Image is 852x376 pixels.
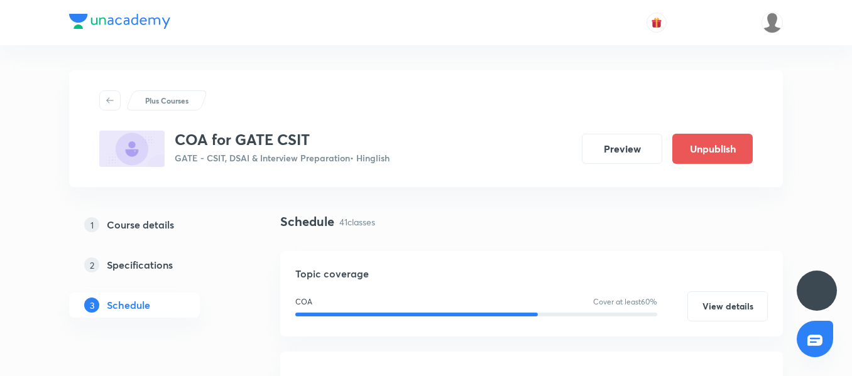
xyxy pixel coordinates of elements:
img: D8EFC398-9F56-44EB-B0FF-04BE9CA39135_plus.png [99,131,165,167]
button: Unpublish [672,134,753,164]
button: Preview [582,134,662,164]
p: 1 [84,217,99,232]
p: Cover at least 60 % [593,296,657,308]
h4: Schedule [280,212,334,231]
h5: Course details [107,217,174,232]
img: Rajalakshmi [762,12,783,33]
img: ttu [809,283,824,298]
p: 2 [84,257,99,272]
img: Company Logo [69,14,170,29]
p: Plus Courses [145,95,188,106]
h5: Schedule [107,298,150,313]
p: 3 [84,298,99,313]
button: avatar [647,13,667,33]
img: avatar [651,17,662,28]
p: GATE - CSIT, DSAI & Interview Preparation • Hinglish [175,151,390,164]
a: 1Course details [69,212,240,237]
a: Company Logo [69,14,170,32]
button: View details [687,291,768,321]
p: COA [295,296,312,308]
p: 41 classes [339,215,375,228]
h5: Specifications [107,257,173,272]
h5: Topic coverage [295,266,768,281]
a: 2Specifications [69,252,240,277]
h3: COA for GATE CSIT [175,131,390,149]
